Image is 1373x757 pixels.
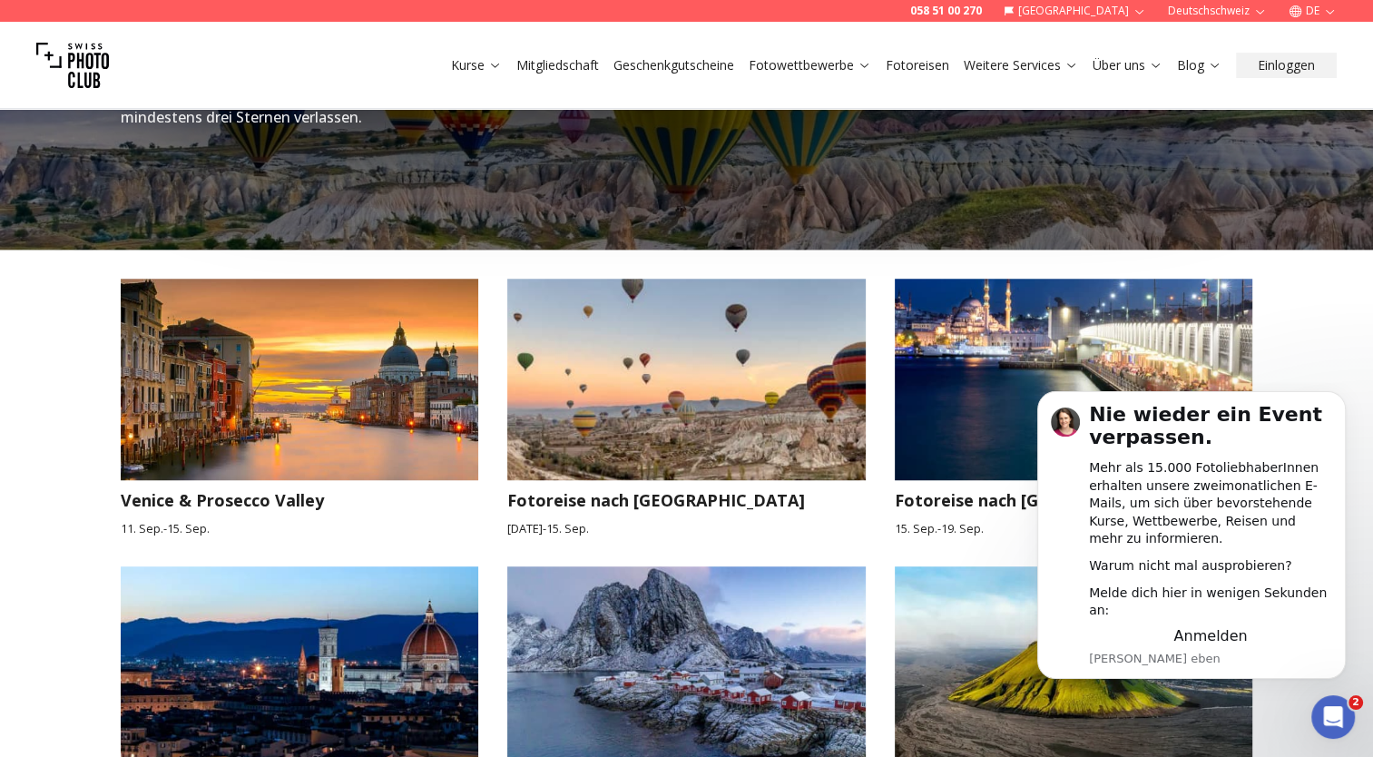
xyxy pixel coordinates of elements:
[606,53,741,78] button: Geschenkgutscheine
[1177,56,1221,74] a: Blog
[507,487,866,513] h3: Fotoreise nach [GEOGRAPHIC_DATA]
[1085,53,1170,78] button: Über uns
[1348,695,1363,710] span: 2
[895,487,1253,513] h3: Fotoreise nach [GEOGRAPHIC_DATA]
[1093,56,1162,74] a: Über uns
[895,520,1253,537] small: 15. Sep. - 19. Sep.
[886,56,949,74] a: Fotoreisen
[1311,695,1355,739] iframe: Intercom live chat
[444,53,509,78] button: Kurse
[895,279,1253,537] a: Fotoreise nach IstanbulFotoreise nach [GEOGRAPHIC_DATA]15. Sep.-19. Sep.
[121,487,479,513] h3: Venice & Prosecco Valley
[507,279,866,537] a: Fotoreise nach KappadokienFotoreise nach [GEOGRAPHIC_DATA][DATE]-15. Sep.
[877,269,1270,490] img: Fotoreise nach Istanbul
[507,520,866,537] small: [DATE] - 15. Sep.
[509,53,606,78] button: Mitgliedschaft
[451,56,502,74] a: Kurse
[613,56,734,74] a: Geschenkgutscheine
[878,53,956,78] button: Fotoreisen
[1236,53,1337,78] button: Einloggen
[121,520,479,537] small: 11. Sep. - 15. Sep.
[1170,53,1229,78] button: Blog
[121,279,479,537] a: Venice & Prosecco ValleyVenice & Prosecco Valley11. Sep.-15. Sep.
[36,29,109,102] img: Swiss photo club
[910,4,982,18] a: 058 51 00 270
[516,56,599,74] a: Mitgliedschaft
[741,53,878,78] button: Fotowettbewerbe
[749,56,871,74] a: Fotowettbewerbe
[103,269,496,490] img: Venice & Prosecco Valley
[489,269,883,490] img: Fotoreise nach Kappadokien
[964,56,1078,74] a: Weitere Services
[1010,382,1373,708] iframe: Intercom notifications Nachricht
[956,53,1085,78] button: Weitere Services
